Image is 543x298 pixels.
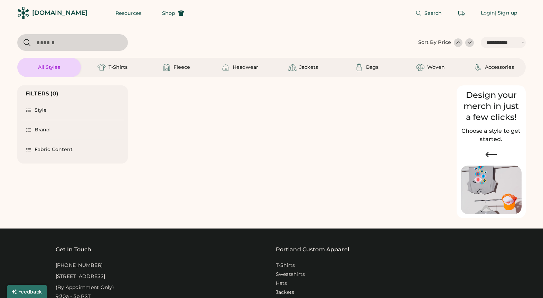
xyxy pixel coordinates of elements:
div: [DOMAIN_NAME] [32,9,87,17]
a: Sweatshirts [276,271,305,278]
img: Headwear Icon [222,63,230,72]
div: T-Shirts [109,64,128,71]
div: Login [481,10,495,17]
div: All Styles [38,64,60,71]
div: Get In Touch [56,245,92,254]
div: Brand [35,127,50,133]
div: [STREET_ADDRESS] [56,273,105,280]
div: Fabric Content [35,146,73,153]
div: Fleece [174,64,190,71]
div: Accessories [485,64,514,71]
div: Design your merch in just a few clicks! [461,90,522,123]
a: Jackets [276,289,294,296]
div: | Sign up [495,10,517,17]
div: Style [35,107,47,114]
span: Search [424,11,442,16]
img: Accessories Icon [474,63,482,72]
button: Retrieve an order [455,6,468,20]
div: Headwear [233,64,258,71]
div: (By Appointment Only) [56,284,114,291]
img: Jackets Icon [288,63,297,72]
div: FILTERS (0) [26,90,59,98]
img: T-Shirts Icon [97,63,106,72]
div: [PHONE_NUMBER] [56,262,103,269]
a: Hats [276,280,287,287]
img: Image of Lisa Congdon Eye Print on T-Shirt and Hat [461,166,522,214]
img: Woven Icon [416,63,424,72]
a: T-Shirts [276,262,295,269]
img: Rendered Logo - Screens [17,7,29,19]
button: Resources [107,6,150,20]
button: Shop [154,6,193,20]
div: Sort By Price [418,39,451,46]
div: Bags [366,64,378,71]
h2: Choose a style to get started. [461,127,522,143]
button: Search [407,6,450,20]
img: Fleece Icon [162,63,171,72]
img: Bags Icon [355,63,363,72]
div: Woven [427,64,445,71]
a: Portland Custom Apparel [276,245,349,254]
div: Jackets [299,64,318,71]
span: Shop [162,11,175,16]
